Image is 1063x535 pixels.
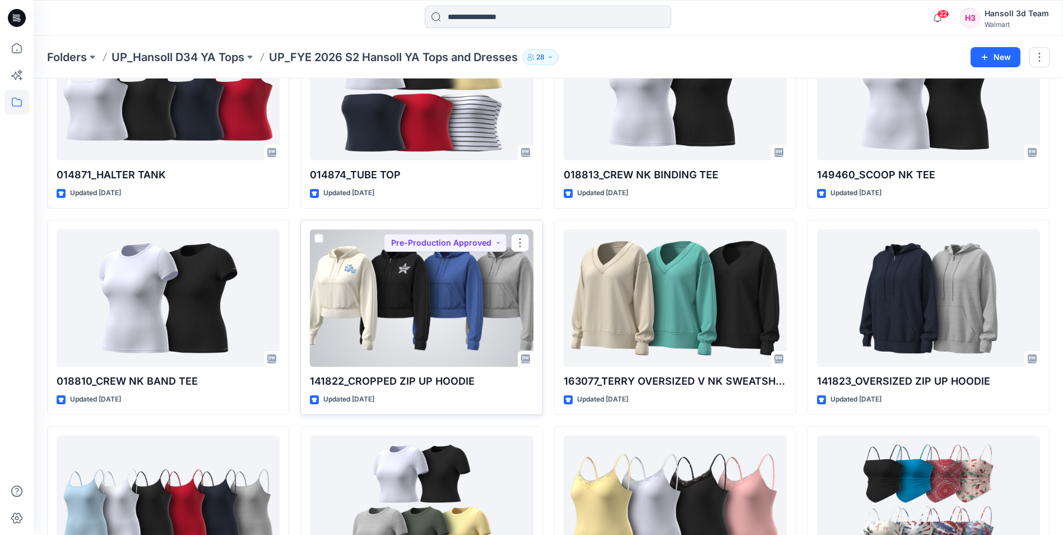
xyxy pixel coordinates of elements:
[536,51,545,63] p: 28
[47,49,87,65] a: Folders
[577,187,628,199] p: Updated [DATE]
[70,187,121,199] p: Updated [DATE]
[817,23,1040,160] a: 149460_SCOOP NK TEE
[310,167,533,183] p: 014874_TUBE TOP
[577,394,628,405] p: Updated [DATE]
[310,229,533,367] a: 141822_CROPPED ZIP UP HOODIE
[985,7,1049,20] div: Hansoll 3d Team
[310,23,533,160] a: 014874_TUBE TOP
[310,373,533,389] p: 141822_CROPPED ZIP UP HOODIE
[985,20,1049,29] div: Walmart
[112,49,244,65] a: UP_Hansoll D34 YA Tops
[817,229,1040,367] a: 141823_OVERSIZED ZIP UP HOODIE
[564,229,787,367] a: 163077_TERRY OVERSIZED V NK SWEATSHIRT
[960,8,980,28] div: H3
[564,167,787,183] p: 018813_CREW NK BINDING TEE
[269,49,518,65] p: UP_FYE 2026 S2 Hansoll YA Tops and Dresses
[323,187,374,199] p: Updated [DATE]
[323,394,374,405] p: Updated [DATE]
[57,23,280,160] a: 014871_HALTER TANK
[57,373,280,389] p: 018810_CREW NK BAND TEE
[522,49,559,65] button: 28
[564,373,787,389] p: 163077_TERRY OVERSIZED V NK SWEATSHIRT
[57,167,280,183] p: 014871_HALTER TANK
[57,229,280,367] a: 018810_CREW NK BAND TEE
[830,187,881,199] p: Updated [DATE]
[830,394,881,405] p: Updated [DATE]
[937,10,949,19] span: 22
[817,167,1040,183] p: 149460_SCOOP NK TEE
[564,23,787,160] a: 018813_CREW NK BINDING TEE
[70,394,121,405] p: Updated [DATE]
[817,373,1040,389] p: 141823_OVERSIZED ZIP UP HOODIE
[971,47,1020,67] button: New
